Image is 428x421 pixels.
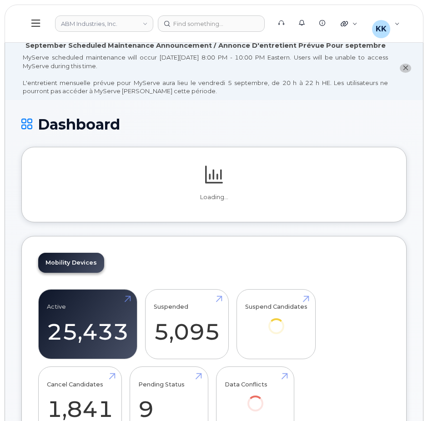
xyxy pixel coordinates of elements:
[400,64,411,73] button: close notification
[23,53,388,95] div: MyServe scheduled maintenance will occur [DATE][DATE] 8:00 PM - 10:00 PM Eastern. Users will be u...
[21,116,407,132] h1: Dashboard
[47,294,129,354] a: Active 25,433
[154,294,220,354] a: Suspended 5,095
[245,294,307,346] a: Suspend Candidates
[25,41,386,50] div: September Scheduled Maintenance Announcement / Annonce D'entretient Prévue Pour septembre
[38,193,390,201] p: Loading...
[38,253,104,273] a: Mobility Devices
